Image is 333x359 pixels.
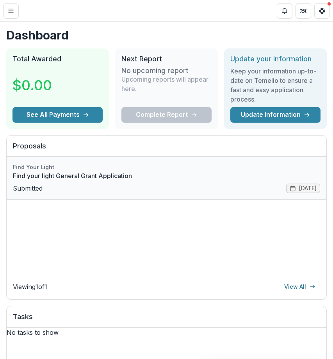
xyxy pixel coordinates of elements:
[13,142,320,157] h2: Proposals
[6,28,327,42] h1: Dashboard
[13,313,320,327] h2: Tasks
[280,280,320,293] a: View All
[12,55,103,63] h2: Total Awarded
[12,107,103,123] button: See All Payments
[121,75,212,93] p: Upcoming reports will appear here.
[12,75,52,96] h3: $0.00
[230,66,321,104] h3: Keep your information up-to-date on Temelio to ensure a fast and easy application process.
[3,3,19,19] button: Toggle Menu
[121,55,212,63] h2: Next Report
[296,3,311,19] button: Partners
[314,3,330,19] button: Get Help
[277,3,292,19] button: Notifications
[13,282,47,291] p: Viewing 1 of 1
[13,171,320,180] a: Find your light General Grant Application
[7,328,326,337] p: No tasks to show
[230,55,321,63] h2: Update your information
[230,107,321,123] a: Update Information
[121,66,189,75] h3: No upcoming report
